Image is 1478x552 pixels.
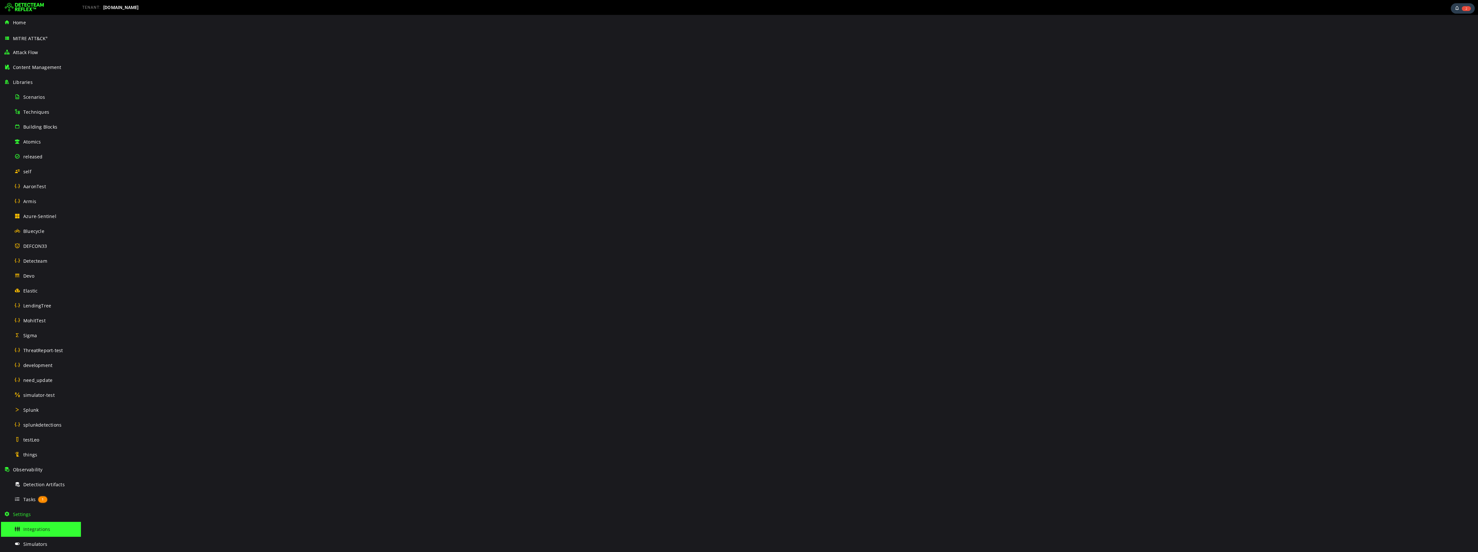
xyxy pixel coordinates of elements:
[23,273,34,279] span: Devo
[23,154,43,160] span: released
[23,288,38,294] span: Elastic
[103,5,139,10] span: [DOMAIN_NAME]
[23,139,41,145] span: Atomics
[23,332,37,339] span: Sigma
[13,511,31,517] span: Settings
[13,64,62,70] span: Content Management
[23,362,52,368] span: development
[23,94,45,100] span: Scenarios
[23,422,62,428] span: splunkdetections
[23,437,39,443] span: testLeo
[23,228,44,234] span: Bluecycle
[5,2,44,13] img: Detecteam logo
[82,5,101,10] span: TENANT:
[23,347,63,353] span: ThreatReport-test
[23,377,52,383] span: need_update
[23,526,50,532] span: Integrations
[23,407,39,413] span: Splunk
[23,392,55,398] span: simulator-test
[23,541,47,547] span: Simulators
[23,452,37,458] span: things
[13,49,38,55] span: Attack Flow
[23,243,47,249] span: DEFCON33
[23,481,65,488] span: Detection Artifacts
[23,168,31,175] span: self
[23,258,47,264] span: Detecteam
[13,19,26,26] span: Home
[46,36,48,39] sup: ®
[23,317,46,324] span: MohitTest
[23,303,51,309] span: LendingTree
[23,213,56,219] span: Azure-Sentinel
[1451,3,1475,14] div: Task Notifications
[13,466,43,473] span: Observability
[13,35,48,41] span: MITRE ATT&CK
[23,124,57,130] span: Building Blocks
[23,109,49,115] span: Techniques
[38,496,47,502] span: 1
[23,496,36,502] span: Tasks
[13,79,33,85] span: Libraries
[23,183,46,190] span: AaronTest
[1462,6,1471,11] span: 2
[23,198,36,204] span: Armis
